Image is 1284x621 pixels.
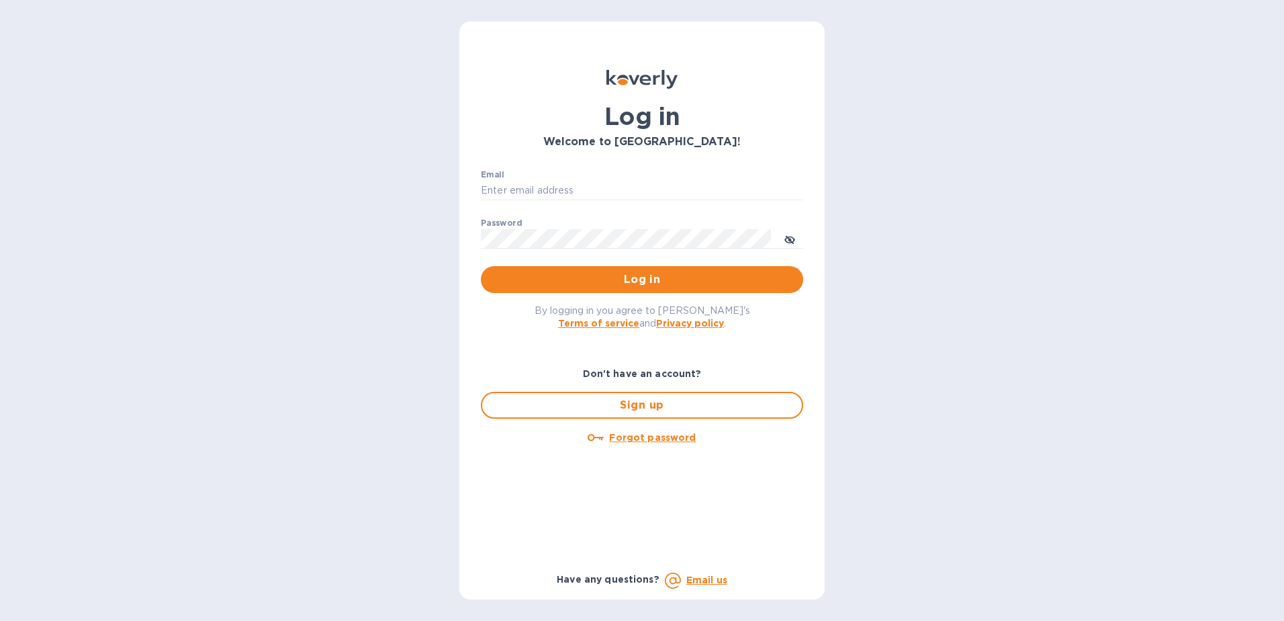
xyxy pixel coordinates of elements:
[583,368,702,379] b: Don't have an account?
[558,318,639,329] a: Terms of service
[481,266,803,293] button: Log in
[606,70,678,89] img: Koverly
[686,575,727,585] a: Email us
[535,305,750,329] span: By logging in you agree to [PERSON_NAME]'s and .
[481,102,803,130] h1: Log in
[481,171,504,179] label: Email
[481,136,803,149] h3: Welcome to [GEOGRAPHIC_DATA]!
[776,225,803,252] button: toggle password visibility
[609,432,696,443] u: Forgot password
[493,397,791,413] span: Sign up
[481,219,522,227] label: Password
[481,181,803,201] input: Enter email address
[481,392,803,419] button: Sign up
[492,272,792,288] span: Log in
[656,318,724,329] a: Privacy policy
[557,574,659,585] b: Have any questions?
